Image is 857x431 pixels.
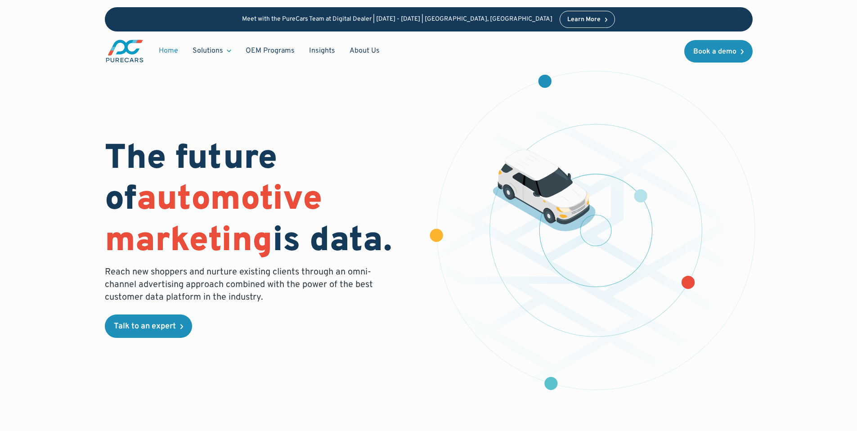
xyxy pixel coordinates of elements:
a: Talk to an expert [105,314,192,338]
div: Book a demo [693,48,736,55]
a: Home [152,42,185,59]
h1: The future of is data. [105,139,418,262]
div: Talk to an expert [114,323,176,331]
a: main [105,39,144,63]
div: Solutions [185,42,238,59]
span: automotive marketing [105,179,322,263]
a: OEM Programs [238,42,302,59]
p: Reach new shoppers and nurture existing clients through an omni-channel advertising approach comb... [105,266,378,304]
div: Learn More [567,17,601,23]
img: illustration of a vehicle [493,149,596,231]
a: Insights [302,42,342,59]
p: Meet with the PureCars Team at Digital Dealer | [DATE] - [DATE] | [GEOGRAPHIC_DATA], [GEOGRAPHIC_... [242,16,552,23]
a: Book a demo [684,40,753,63]
img: purecars logo [105,39,144,63]
a: Learn More [560,11,615,28]
a: About Us [342,42,387,59]
div: Solutions [193,46,223,56]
